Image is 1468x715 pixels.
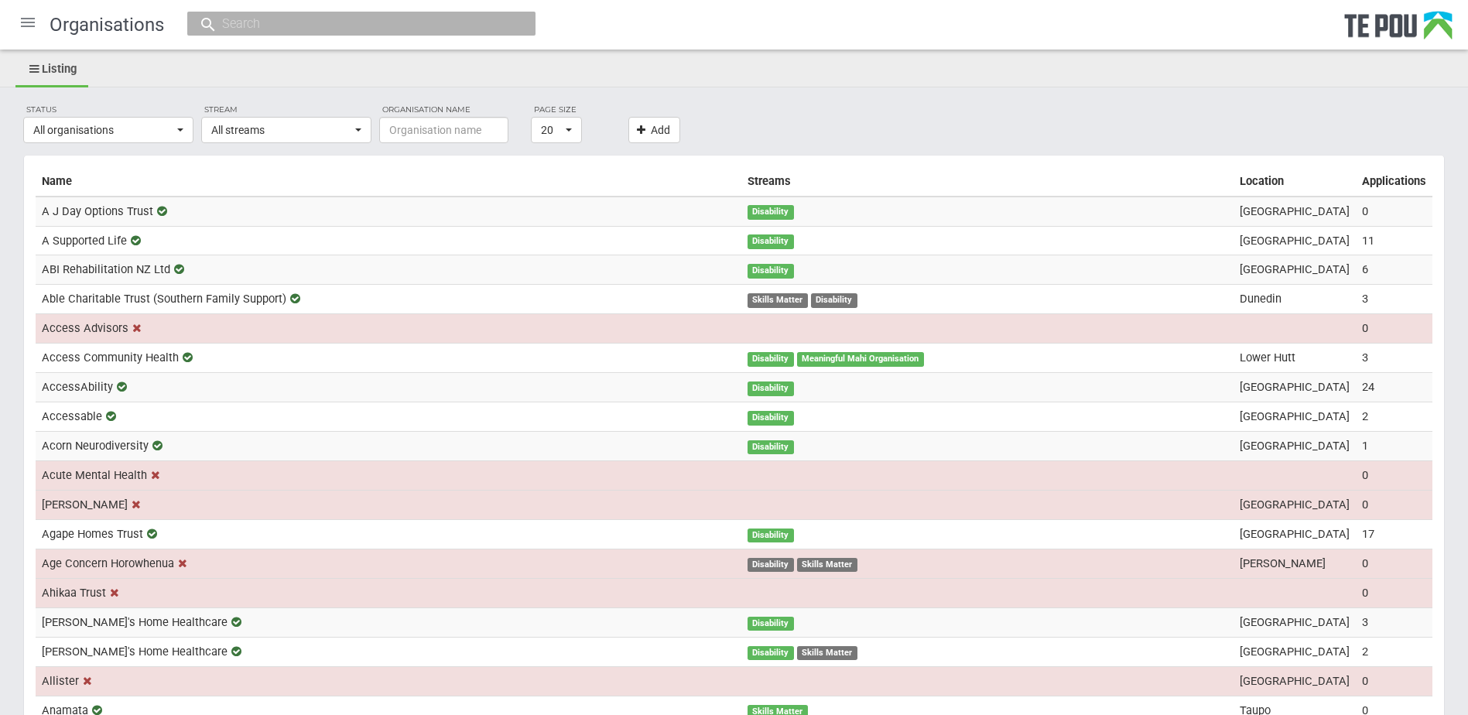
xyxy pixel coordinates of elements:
[36,666,741,696] td: Allister
[36,402,741,432] td: Accessable
[541,122,562,138] span: 20
[15,53,88,87] a: Listing
[211,122,351,138] span: All streams
[36,637,741,666] td: [PERSON_NAME]'s Home Healthcare
[36,197,741,226] td: A J Day Options Trust
[201,103,371,117] label: Stream
[748,617,794,631] div: Disability
[628,117,680,143] a: Add
[1356,285,1432,314] td: 3
[1356,255,1432,285] td: 6
[797,558,857,572] div: Skills Matter
[748,529,794,542] div: Disability
[748,646,794,660] div: Disability
[1356,637,1432,666] td: 2
[1234,167,1356,197] th: Location
[379,117,508,143] input: Organisation name
[1234,402,1356,432] td: [GEOGRAPHIC_DATA]
[36,167,741,197] th: Name
[748,205,794,219] div: Disability
[1356,607,1432,637] td: 3
[748,381,794,395] div: Disability
[1234,344,1356,373] td: Lower Hutt
[748,352,794,366] div: Disability
[36,255,741,285] td: ABI Rehabilitation NZ Ltd
[1356,578,1432,607] td: 0
[36,607,741,637] td: [PERSON_NAME]'s Home Healthcare
[1234,373,1356,402] td: [GEOGRAPHIC_DATA]
[23,117,193,143] button: All organisations
[1234,432,1356,461] td: [GEOGRAPHIC_DATA]
[748,234,794,248] div: Disability
[1234,520,1356,549] td: [GEOGRAPHIC_DATA]
[1234,607,1356,637] td: [GEOGRAPHIC_DATA]
[36,491,741,520] td: [PERSON_NAME]
[1234,197,1356,226] td: [GEOGRAPHIC_DATA]
[1234,491,1356,520] td: [GEOGRAPHIC_DATA]
[1234,285,1356,314] td: Dunedin
[379,103,523,117] label: Organisation name
[36,578,741,607] td: Ahikaa Trust
[36,344,741,373] td: Access Community Health
[797,646,857,660] div: Skills Matter
[36,285,741,314] td: Able Charitable Trust (Southern Family Support)
[1234,226,1356,255] td: [GEOGRAPHIC_DATA]
[36,520,741,549] td: Agape Homes Trust
[748,411,794,425] div: Disability
[217,15,490,32] input: Search
[36,432,741,461] td: Acorn Neurodiversity
[36,549,741,579] td: Age Concern Horowhenua
[1356,461,1432,491] td: 0
[36,314,741,344] td: Access Advisors
[1356,167,1432,197] th: Applications
[201,117,371,143] button: All streams
[797,352,924,366] div: Meaningful Mahi Organisation
[1356,432,1432,461] td: 1
[1356,549,1432,579] td: 0
[531,117,582,143] button: 20
[531,103,582,117] label: Page size
[1234,255,1356,285] td: [GEOGRAPHIC_DATA]
[1234,549,1356,579] td: [PERSON_NAME]
[36,226,741,255] td: A Supported Life
[1356,226,1432,255] td: 11
[1234,666,1356,696] td: [GEOGRAPHIC_DATA]
[36,461,741,491] td: Acute Mental Health
[1356,491,1432,520] td: 0
[1234,637,1356,666] td: [GEOGRAPHIC_DATA]
[1356,344,1432,373] td: 3
[748,440,794,454] div: Disability
[1356,402,1432,432] td: 2
[1356,666,1432,696] td: 0
[1356,314,1432,344] td: 0
[1356,197,1432,226] td: 0
[1356,373,1432,402] td: 24
[23,103,193,117] label: Status
[748,558,794,572] div: Disability
[741,167,1234,197] th: Streams
[748,293,808,307] div: Skills Matter
[1356,520,1432,549] td: 17
[33,122,173,138] span: All organisations
[748,264,794,278] div: Disability
[36,373,741,402] td: AccessAbility
[811,293,857,307] div: Disability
